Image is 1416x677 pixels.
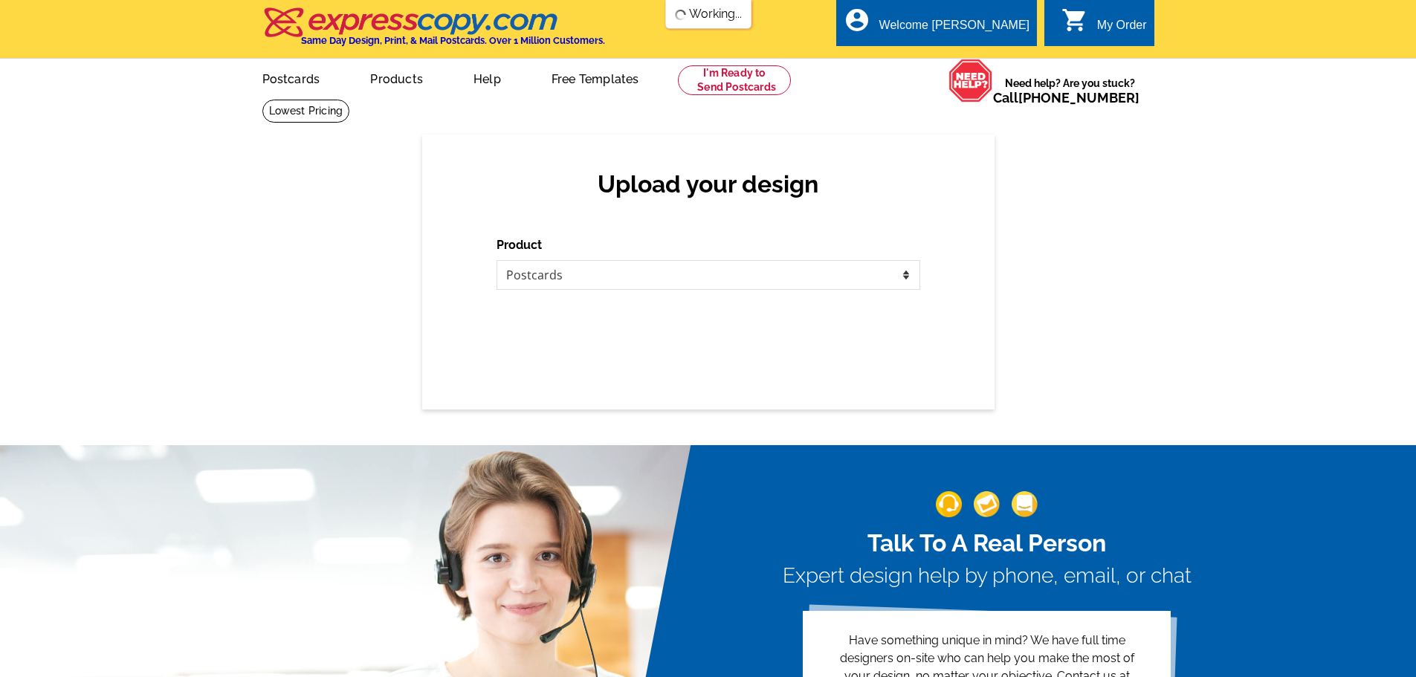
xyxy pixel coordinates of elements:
a: Products [346,60,447,95]
a: [PHONE_NUMBER] [1018,90,1139,106]
h2: Upload your design [511,170,905,198]
img: support-img-2.png [974,491,1000,517]
i: shopping_cart [1061,7,1088,33]
a: shopping_cart My Order [1061,16,1147,35]
span: Need help? Are you stuck? [993,76,1147,106]
label: Product [497,236,542,254]
img: support-img-1.png [936,491,962,517]
i: account_circle [844,7,870,33]
h2: Talk To A Real Person [783,529,1192,557]
a: Free Templates [528,60,663,95]
span: Call [993,90,1139,106]
a: Postcards [239,60,344,95]
div: Welcome [PERSON_NAME] [879,19,1029,39]
a: Same Day Design, Print, & Mail Postcards. Over 1 Million Customers. [262,18,605,46]
img: loading... [674,9,686,21]
img: support-img-3_1.png [1012,491,1038,517]
h3: Expert design help by phone, email, or chat [783,563,1192,589]
h4: Same Day Design, Print, & Mail Postcards. Over 1 Million Customers. [301,35,605,46]
div: My Order [1097,19,1147,39]
img: help [948,59,993,103]
a: Help [450,60,525,95]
